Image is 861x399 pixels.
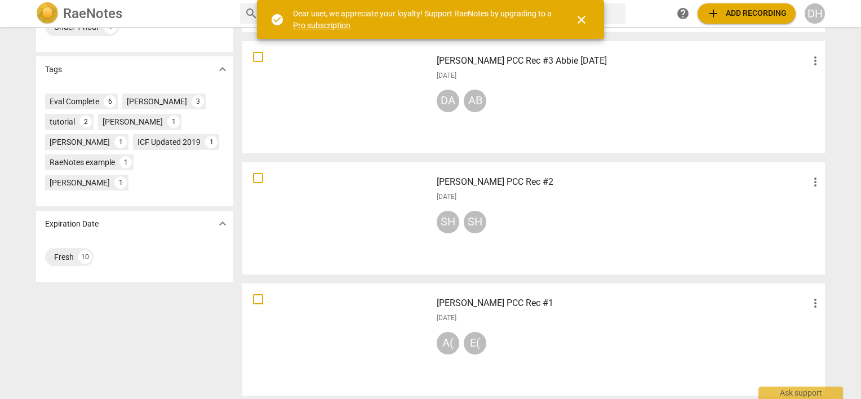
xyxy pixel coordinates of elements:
[707,7,787,20] span: Add recording
[246,287,821,392] a: [PERSON_NAME] PCC Rec #1[DATE]A(E(
[293,21,350,30] a: Pro subscription
[50,96,99,107] div: Eval Complete
[78,250,92,264] div: 10
[809,296,822,310] span: more_vert
[437,54,809,68] h3: Dave PCC Rec #3 Abbie May24 2024
[45,218,99,230] p: Expiration Date
[246,166,821,271] a: [PERSON_NAME] PCC Rec #2[DATE]SHSH
[437,313,456,323] span: [DATE]
[103,116,163,127] div: [PERSON_NAME]
[809,54,822,68] span: more_vert
[464,211,486,233] div: SH
[36,2,231,25] a: LogoRaeNotes
[119,156,132,169] div: 1
[809,175,822,189] span: more_vert
[568,6,595,33] button: Close
[245,7,258,20] span: search
[805,3,825,24] button: DH
[50,116,75,127] div: tutorial
[673,3,693,24] a: Help
[707,7,720,20] span: add
[437,296,809,310] h3: Elaine PCC Rec #1
[114,136,127,148] div: 1
[676,7,690,20] span: help
[36,2,59,25] img: Logo
[216,217,229,230] span: expand_more
[246,45,821,149] a: [PERSON_NAME] PCC Rec #3 Abbie [DATE][DATE]DAAB
[192,95,204,108] div: 3
[437,71,456,81] span: [DATE]
[698,3,796,24] button: Upload
[54,251,74,263] div: Fresh
[216,63,229,76] span: expand_more
[437,192,456,202] span: [DATE]
[293,8,554,31] div: Dear user, we appreciate your loyalty! Support RaeNotes by upgrading to a
[464,90,486,112] div: AB
[758,387,843,399] div: Ask support
[575,13,588,26] span: close
[205,136,218,148] div: 1
[167,116,180,128] div: 1
[137,136,201,148] div: ICF Updated 2019
[437,90,459,112] div: DA
[50,177,110,188] div: [PERSON_NAME]
[214,215,231,232] button: Show more
[270,13,284,26] span: check_circle
[127,96,187,107] div: [PERSON_NAME]
[63,6,122,21] h2: RaeNotes
[214,61,231,78] button: Show more
[79,116,92,128] div: 2
[50,157,115,168] div: RaeNotes example
[464,332,486,354] div: E(
[437,175,809,189] h3: Shaun PCC Rec #2
[45,64,62,76] p: Tags
[114,176,127,189] div: 1
[104,95,116,108] div: 6
[437,211,459,233] div: SH
[50,136,110,148] div: [PERSON_NAME]
[437,332,459,354] div: A(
